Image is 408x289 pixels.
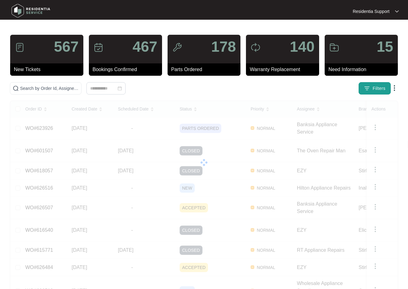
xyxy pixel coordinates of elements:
p: 467 [133,39,157,54]
p: Bookings Confirmed [93,66,162,73]
img: icon [329,42,339,52]
img: icon [251,42,260,52]
p: New Tickets [14,66,83,73]
img: icon [15,42,25,52]
p: Residentia Support [353,8,389,14]
p: 567 [54,39,79,54]
button: filter iconFilters [359,82,391,94]
img: filter icon [364,85,370,91]
img: icon [172,42,182,52]
p: 15 [377,39,393,54]
p: Parts Ordered [171,66,241,73]
input: Search by Order Id, Assignee Name, Customer Name, Brand and Model [20,85,79,92]
p: 140 [290,39,314,54]
img: dropdown arrow [395,10,399,13]
img: residentia service logo [9,2,52,20]
p: 178 [211,39,236,54]
img: search-icon [13,85,19,91]
img: dropdown arrow [391,84,398,92]
img: icon [94,42,103,52]
p: Need Information [328,66,398,73]
span: Filters [373,85,385,92]
p: Warranty Replacement [250,66,319,73]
